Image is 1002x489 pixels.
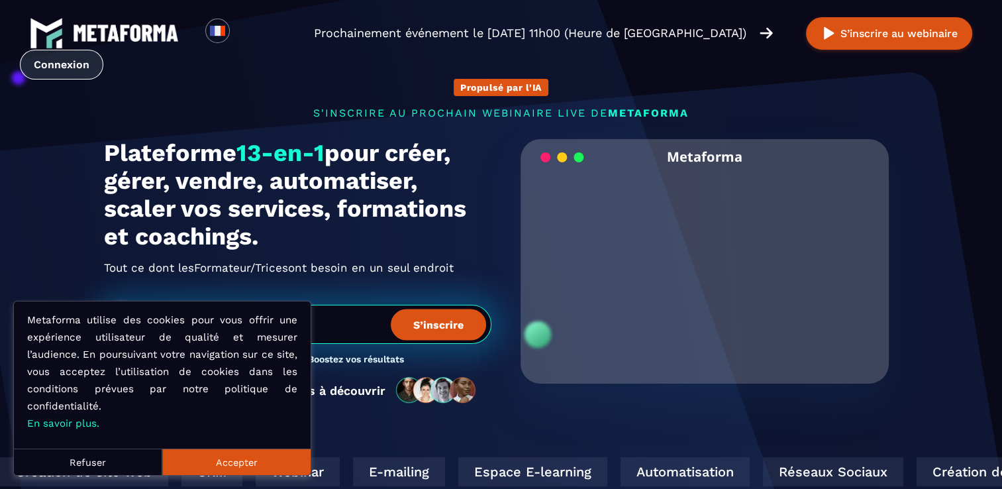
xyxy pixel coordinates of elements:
[235,457,319,486] div: Webinar
[438,457,587,486] div: Espace E-learning
[27,417,99,429] a: En savoir plus.
[162,449,311,475] button: Accepter
[30,17,63,50] img: logo
[104,257,491,278] h2: Tout ce dont les ont besoin en un seul endroit
[241,25,251,41] input: Search for option
[392,376,481,404] img: community-people
[236,139,325,167] span: 13-en-1
[530,174,879,349] video: Your browser does not support the video tag.
[308,354,404,366] h3: Boostez vos résultats
[314,24,746,42] p: Prochainement événement le [DATE] 11h00 (Heure de [GEOGRAPHIC_DATA])
[667,139,742,174] h2: Metaforma
[194,257,288,278] span: Formateur/Trices
[230,19,262,48] div: Search for option
[104,107,899,119] p: s'inscrire au prochain webinaire live de
[20,50,103,80] a: Connexion
[600,457,729,486] div: Automatisation
[27,311,297,432] p: Metaforma utilise des cookies pour vous offrir une expérience utilisateur de qualité et mesurer l...
[104,139,491,250] h1: Plateforme pour créer, gérer, vendre, automatiser, scaler vos services, formations et coachings.
[821,25,837,42] img: play
[14,449,162,475] button: Refuser
[608,107,689,119] span: METAFORMA
[760,26,773,40] img: arrow-right
[209,23,226,39] img: fr
[806,17,972,50] button: S’inscrire au webinaire
[73,25,179,42] img: logo
[742,457,883,486] div: Réseaux Sociaux
[540,151,584,164] img: loading
[332,457,425,486] div: E-mailing
[391,309,486,340] button: S’inscrire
